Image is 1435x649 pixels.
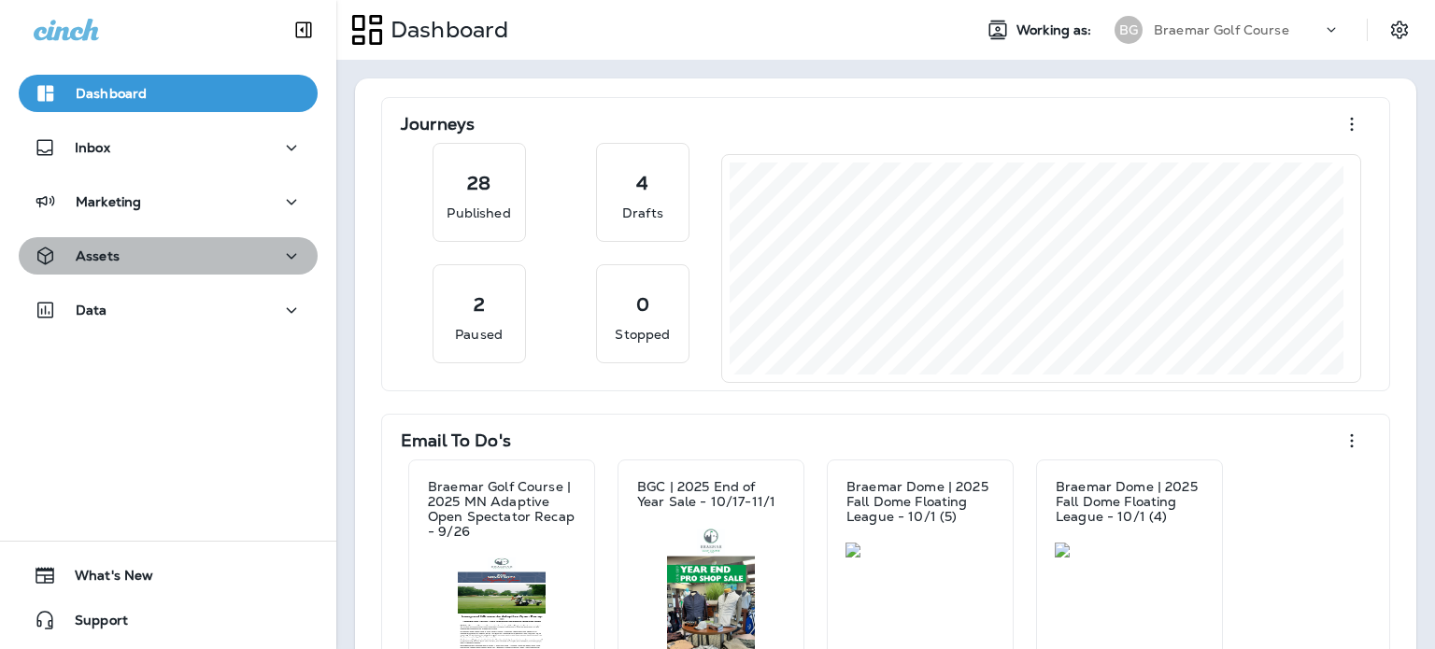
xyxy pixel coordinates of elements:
[56,613,128,635] span: Support
[401,431,511,450] p: Email To Do's
[636,295,649,314] p: 0
[622,204,663,222] p: Drafts
[455,325,503,344] p: Paused
[447,204,510,222] p: Published
[76,248,120,263] p: Assets
[19,183,318,220] button: Marketing
[1056,479,1203,524] p: Braemar Dome | 2025 Fall Dome Floating League - 10/1 (4)
[19,557,318,594] button: What's New
[76,86,147,101] p: Dashboard
[75,140,110,155] p: Inbox
[1055,543,1204,557] img: 49fbe0a5-be5e-4fe8-90b9-5570a44602dc.jpg
[467,174,490,192] p: 28
[474,295,485,314] p: 2
[428,479,575,539] p: Braemar Golf Course | 2025 MN Adaptive Open Spectator Recap - 9/26
[1154,22,1289,37] p: Braemar Golf Course
[277,11,330,49] button: Collapse Sidebar
[846,479,994,524] p: Braemar Dome | 2025 Fall Dome Floating League - 10/1 (5)
[615,325,670,344] p: Stopped
[19,237,318,275] button: Assets
[1383,13,1416,47] button: Settings
[637,479,785,509] p: BGC | 2025 End of Year Sale - 10/17-11/1
[19,291,318,329] button: Data
[19,601,318,639] button: Support
[845,543,995,557] img: d258cffc-1ebd-477a-85ca-638d4058b8c1.jpg
[401,115,475,134] p: Journeys
[19,75,318,112] button: Dashboard
[56,568,153,590] span: What's New
[76,303,107,317] p: Data
[1115,16,1143,44] div: BG
[383,16,508,44] p: Dashboard
[76,194,141,209] p: Marketing
[1016,22,1096,38] span: Working as:
[636,174,648,192] p: 4
[19,129,318,166] button: Inbox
